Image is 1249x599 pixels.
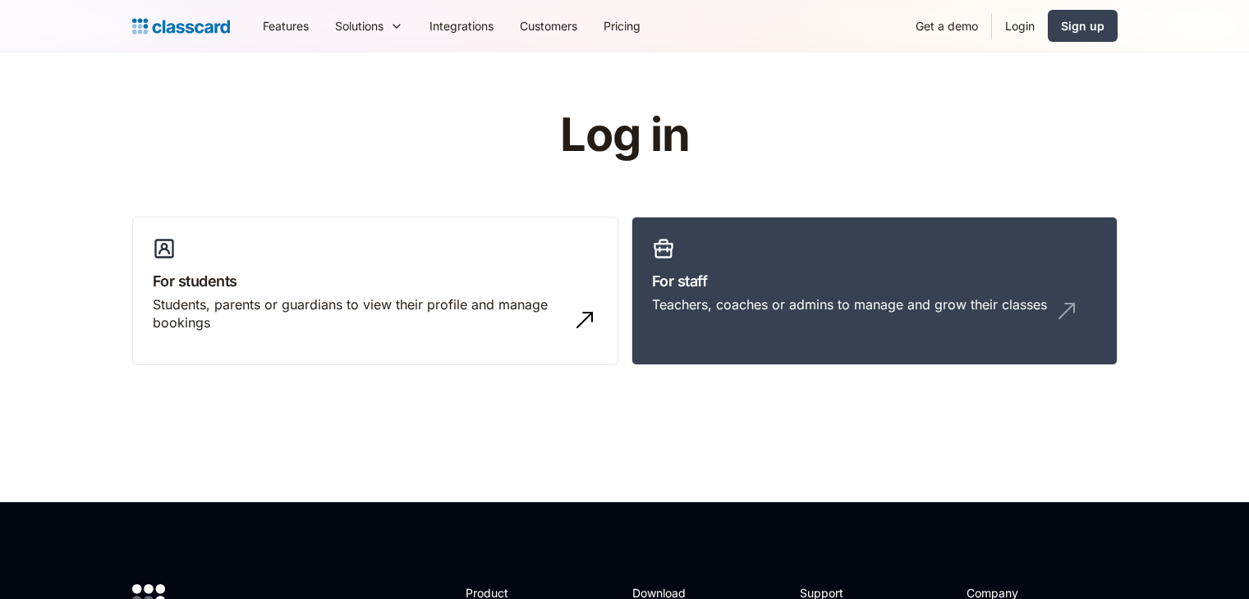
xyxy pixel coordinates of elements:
[652,270,1097,292] h3: For staff
[507,7,590,44] a: Customers
[335,17,383,34] div: Solutions
[153,270,598,292] h3: For students
[590,7,654,44] a: Pricing
[1048,10,1118,42] a: Sign up
[992,7,1048,44] a: Login
[250,7,322,44] a: Features
[902,7,991,44] a: Get a demo
[1061,17,1104,34] div: Sign up
[652,295,1047,313] div: Teachers, coaches or admins to manage and grow their classes
[322,7,416,44] div: Solutions
[631,217,1118,366] a: For staffTeachers, coaches or admins to manage and grow their classes
[132,217,618,366] a: For studentsStudents, parents or guardians to view their profile and manage bookings
[132,15,230,38] a: home
[153,295,565,332] div: Students, parents or guardians to view their profile and manage bookings
[416,7,507,44] a: Integrations
[364,110,885,161] h1: Log in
